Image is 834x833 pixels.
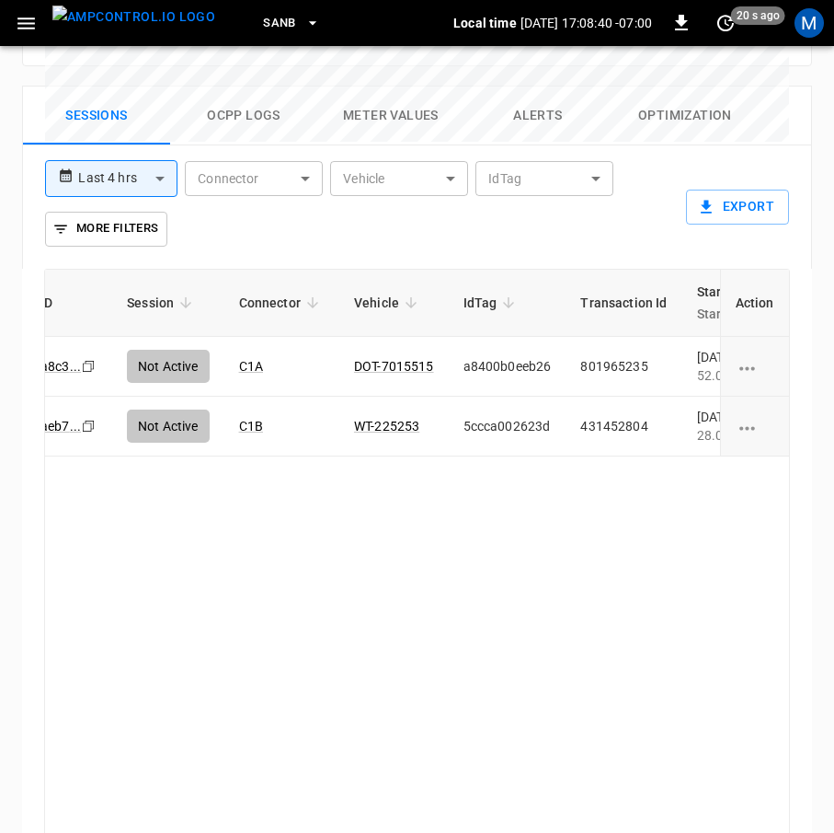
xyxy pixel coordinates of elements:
[736,357,774,376] div: charging session options
[794,8,824,38] div: profile-icon
[686,190,789,225] button: Export
[566,270,681,337] th: Transaction Id
[697,281,784,325] span: Start TimeStart SoC
[354,292,423,314] span: Vehicle
[731,6,785,25] span: 20 s ago
[697,303,760,325] p: Start SoC
[170,87,317,145] button: Ocpp logs
[611,87,759,145] button: Optimization
[239,292,325,314] span: Connector
[453,14,517,32] p: Local time
[711,8,740,38] button: set refresh interval
[26,270,112,337] th: ID
[317,87,464,145] button: Meter Values
[52,6,215,29] img: ampcontrol.io logo
[256,6,327,41] button: SanB
[127,292,198,314] span: Session
[720,270,789,337] th: Action
[23,87,170,145] button: Sessions
[45,212,167,247] button: More Filters
[736,417,774,435] div: charging session options
[463,292,521,314] span: IdTag
[697,281,760,325] div: Start Time
[464,87,611,145] button: Alerts
[78,161,177,196] div: Last 4 hrs
[263,13,296,34] span: SanB
[520,14,652,32] p: [DATE] 17:08:40 -07:00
